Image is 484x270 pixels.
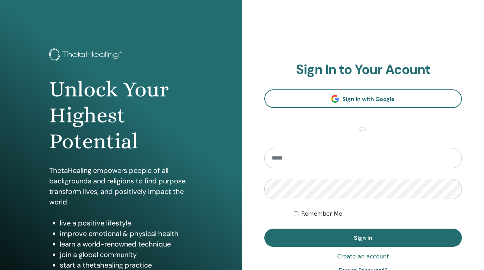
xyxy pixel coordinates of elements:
h2: Sign In to Your Acount [264,62,462,78]
span: or [356,125,370,133]
li: live a positive lifestyle [60,218,193,228]
a: Create an account [337,252,389,261]
li: learn a world-renowned technique [60,239,193,249]
a: Sign In with Google [264,89,462,108]
li: join a global community [60,249,193,260]
h1: Unlock Your Highest Potential [49,76,193,155]
button: Sign In [264,229,462,247]
li: improve emotional & physical health [60,228,193,239]
div: Keep me authenticated indefinitely or until I manually logout [294,210,462,218]
p: ThetaHealing empowers people of all backgrounds and religions to find purpose, transform lives, a... [49,165,193,207]
span: Sign In [354,234,372,242]
label: Remember Me [301,210,342,218]
span: Sign In with Google [342,95,395,103]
